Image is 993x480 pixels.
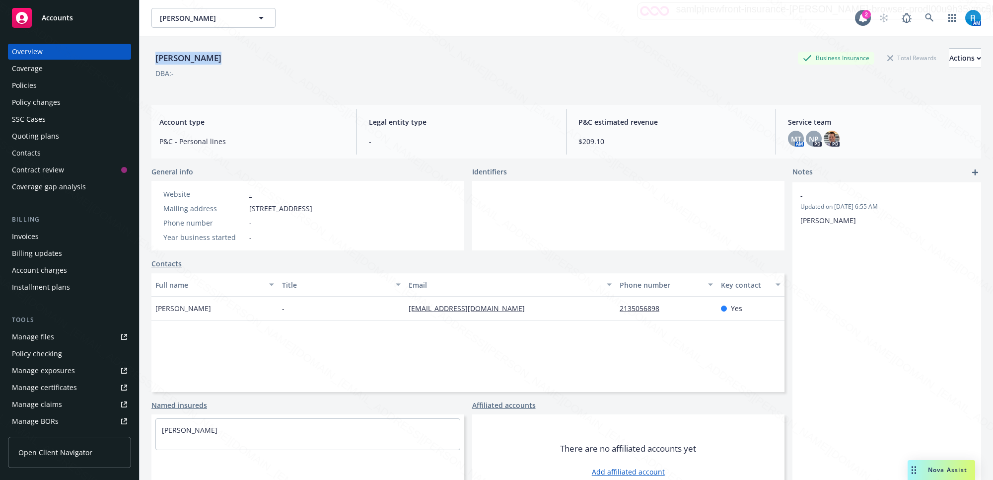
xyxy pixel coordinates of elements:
a: Invoices [8,229,131,244]
img: photo [965,10,981,26]
button: Actions [949,48,981,68]
div: Contacts [12,145,41,161]
span: [PERSON_NAME] [800,216,856,225]
div: Mailing address [163,203,245,214]
span: Yes [731,303,742,314]
span: Open Client Navigator [18,447,92,458]
div: Business Insurance [798,52,874,64]
a: Report a Bug [897,8,917,28]
a: Billing updates [8,245,131,261]
span: $209.10 [578,136,764,147]
div: Tools [8,315,131,325]
span: Notes [792,166,813,178]
a: [PERSON_NAME] [162,425,217,435]
div: Phone number [620,280,702,290]
span: - [800,190,947,201]
span: [PERSON_NAME] [160,13,246,23]
div: Overview [12,44,43,60]
div: Manage exposures [12,363,75,379]
div: SSC Cases [12,111,46,127]
div: Actions [949,49,981,68]
a: Manage claims [8,397,131,412]
a: Contract review [8,162,131,178]
a: Contacts [151,258,182,269]
div: Manage claims [12,397,62,412]
a: Affiliated accounts [472,400,536,410]
div: Email [409,280,601,290]
span: [PERSON_NAME] [155,303,211,314]
a: Manage certificates [8,380,131,396]
button: Email [405,273,616,297]
a: Overview [8,44,131,60]
div: Title [282,280,390,290]
button: Title [278,273,405,297]
a: add [969,166,981,178]
a: Policy changes [8,94,131,110]
span: - [369,136,554,147]
div: Quoting plans [12,128,59,144]
span: There are no affiliated accounts yet [560,443,696,455]
a: Named insureds [151,400,207,410]
div: Billing updates [12,245,62,261]
button: Phone number [616,273,717,297]
div: Full name [155,280,263,290]
a: Manage exposures [8,363,131,379]
span: Updated on [DATE] 6:55 AM [800,202,973,211]
div: Contract review [12,162,64,178]
div: 2 [862,10,871,19]
a: - [249,189,252,199]
div: Website [163,189,245,199]
span: P&C - Personal lines [159,136,345,147]
span: MT [791,134,801,144]
div: Manage BORs [12,413,59,429]
span: Service team [788,117,973,127]
span: - [282,303,284,314]
div: Account charges [12,262,67,278]
img: photo [824,131,840,147]
div: DBA: - [155,68,174,79]
button: Nova Assist [908,460,975,480]
button: Full name [151,273,278,297]
span: NP [809,134,819,144]
span: [STREET_ADDRESS] [249,203,312,214]
div: Coverage gap analysis [12,179,86,195]
span: P&C estimated revenue [578,117,764,127]
span: Accounts [42,14,73,22]
a: Policy checking [8,346,131,362]
a: Quoting plans [8,128,131,144]
a: Contacts [8,145,131,161]
a: Search [920,8,939,28]
span: Legal entity type [369,117,554,127]
div: Installment plans [12,279,70,295]
a: Add affiliated account [592,467,665,477]
div: Key contact [721,280,770,290]
div: Total Rewards [882,52,941,64]
div: [PERSON_NAME] [151,52,225,65]
a: SSC Cases [8,111,131,127]
a: Policies [8,78,131,93]
span: General info [151,166,193,177]
a: Account charges [8,262,131,278]
div: Policy checking [12,346,62,362]
a: Start snowing [874,8,894,28]
div: Manage files [12,329,54,345]
span: - [249,232,252,242]
a: Accounts [8,4,131,32]
div: Phone number [163,218,245,228]
div: Manage certificates [12,380,77,396]
a: Coverage gap analysis [8,179,131,195]
button: [PERSON_NAME] [151,8,276,28]
a: Switch app [942,8,962,28]
div: Coverage [12,61,43,77]
span: - [249,218,252,228]
a: Coverage [8,61,131,77]
div: Policy changes [12,94,61,110]
a: Installment plans [8,279,131,295]
div: Billing [8,215,131,225]
div: Year business started [163,232,245,242]
div: Drag to move [908,460,920,480]
div: Invoices [12,229,39,244]
span: Nova Assist [928,466,967,474]
button: Key contact [717,273,784,297]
